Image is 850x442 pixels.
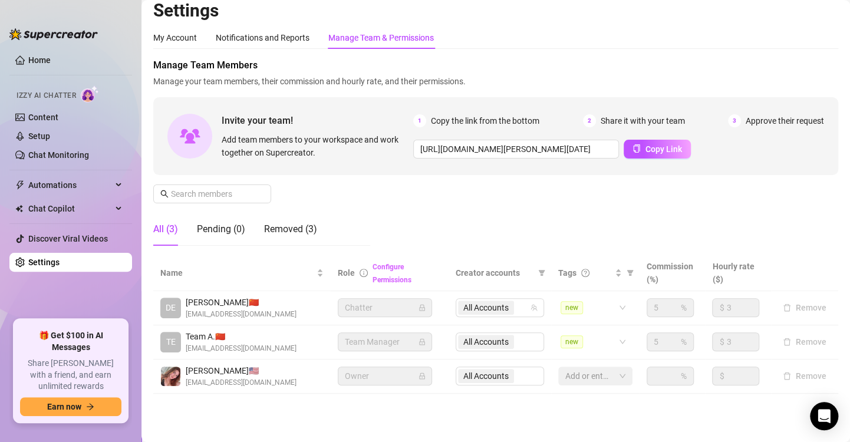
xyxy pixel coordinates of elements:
[561,301,583,314] span: new
[171,187,255,200] input: Search members
[20,330,121,353] span: 🎁 Get $100 in AI Messages
[624,264,636,282] span: filter
[345,299,425,316] span: Chatter
[632,144,641,153] span: copy
[458,301,514,315] span: All Accounts
[20,358,121,392] span: Share [PERSON_NAME] with a friend, and earn unlimited rewards
[373,263,411,284] a: Configure Permissions
[28,199,112,218] span: Chat Copilot
[160,190,169,198] span: search
[86,403,94,411] span: arrow-right
[413,114,426,127] span: 1
[746,114,824,127] span: Approve their request
[186,309,296,320] span: [EMAIL_ADDRESS][DOMAIN_NAME]
[561,335,583,348] span: new
[456,266,533,279] span: Creator accounts
[601,114,685,127] span: Share it with your team
[28,55,51,65] a: Home
[538,269,545,276] span: filter
[161,367,180,386] img: Amy August
[28,234,108,243] a: Discover Viral Videos
[186,296,296,309] span: [PERSON_NAME] 🇨🇳
[264,222,317,236] div: Removed (3)
[28,176,112,194] span: Automations
[166,301,176,314] span: DE
[81,85,99,103] img: AI Chatter
[778,369,831,383] button: Remove
[186,343,296,354] span: [EMAIL_ADDRESS][DOMAIN_NAME]
[9,28,98,40] img: logo-BBDzfeDw.svg
[222,133,408,159] span: Add team members to your workspace and work together on Supercreator.
[216,31,309,44] div: Notifications and Reports
[15,204,23,213] img: Chat Copilot
[705,255,771,291] th: Hourly rate ($)
[186,364,296,377] span: [PERSON_NAME] 🇺🇸
[15,180,25,190] span: thunderbolt
[645,144,682,154] span: Copy Link
[624,140,691,159] button: Copy Link
[186,330,296,343] span: Team A. 🇨🇳
[419,372,426,380] span: lock
[186,377,296,388] span: [EMAIL_ADDRESS][DOMAIN_NAME]
[28,113,58,122] a: Content
[28,150,89,160] a: Chat Monitoring
[345,333,425,351] span: Team Manager
[17,90,76,101] span: Izzy AI Chatter
[222,113,413,128] span: Invite your team!
[558,266,576,279] span: Tags
[166,335,176,348] span: TE
[197,222,245,236] div: Pending (0)
[153,222,178,236] div: All (3)
[431,114,539,127] span: Copy the link from the bottom
[419,304,426,311] span: lock
[640,255,706,291] th: Commission (%)
[778,335,831,349] button: Remove
[153,75,838,88] span: Manage your team members, their commission and hourly rate, and their permissions.
[536,264,548,282] span: filter
[153,31,197,44] div: My Account
[728,114,741,127] span: 3
[160,266,314,279] span: Name
[338,268,355,278] span: Role
[583,114,596,127] span: 2
[581,269,589,277] span: question-circle
[810,402,838,430] div: Open Intercom Messenger
[28,258,60,267] a: Settings
[47,402,81,411] span: Earn now
[531,304,538,311] span: team
[345,367,425,385] span: Owner
[20,397,121,416] button: Earn nowarrow-right
[463,301,509,314] span: All Accounts
[153,58,838,72] span: Manage Team Members
[419,338,426,345] span: lock
[153,255,331,291] th: Name
[28,131,50,141] a: Setup
[328,31,434,44] div: Manage Team & Permissions
[627,269,634,276] span: filter
[778,301,831,315] button: Remove
[360,269,368,277] span: info-circle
